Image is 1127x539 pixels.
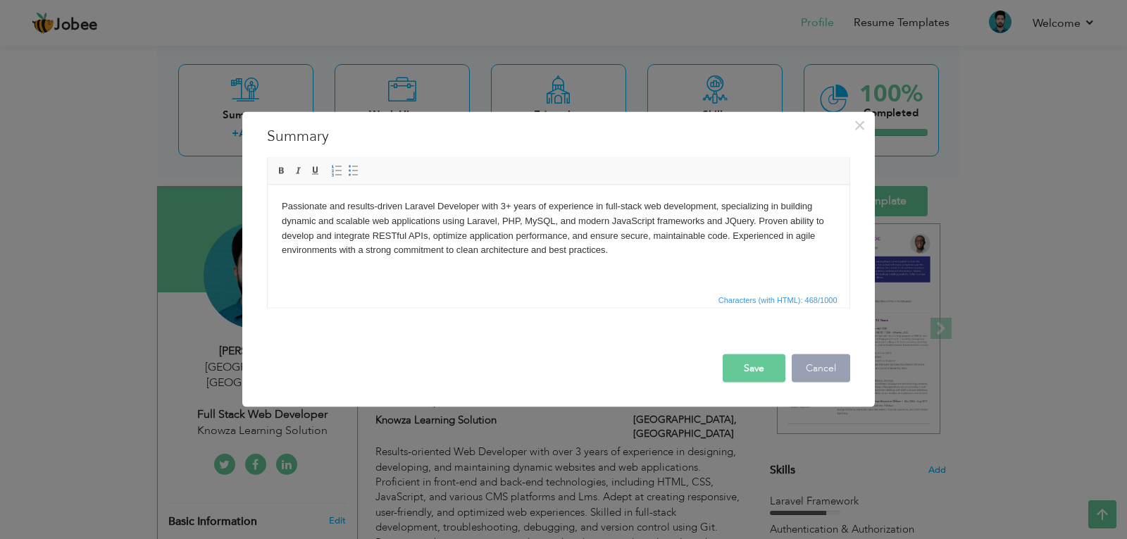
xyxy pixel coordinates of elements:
button: Cancel [792,354,850,382]
iframe: Rich Text Editor, summaryEditor [268,185,849,290]
button: Close [849,113,871,136]
a: Insert/Remove Bulleted List [346,163,361,178]
span: × [854,112,866,137]
a: Underline [308,163,323,178]
a: Bold [274,163,289,178]
div: Statistics [716,293,842,306]
a: Italic [291,163,306,178]
h3: Summary [267,125,850,147]
button: Save [723,354,785,382]
span: Characters (with HTML): 468/1000 [716,293,840,306]
a: Insert/Remove Numbered List [329,163,344,178]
